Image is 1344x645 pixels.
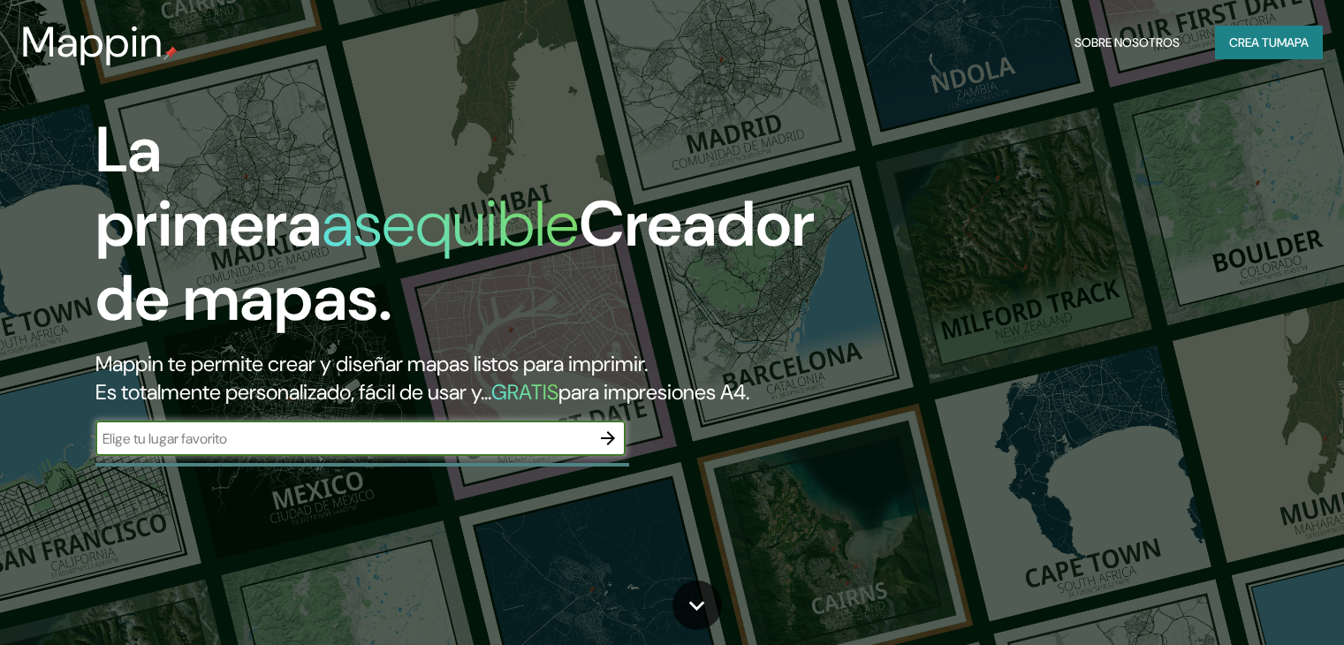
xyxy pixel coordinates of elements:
[1074,34,1180,50] font: Sobre nosotros
[95,350,648,377] font: Mappin te permite crear y diseñar mapas listos para imprimir.
[558,378,749,406] font: para impresiones A4.
[1229,34,1277,50] font: Crea tu
[95,378,491,406] font: Es totalmente personalizado, fácil de usar y...
[21,14,163,70] font: Mappin
[1215,26,1323,59] button: Crea tumapa
[95,183,815,339] font: Creador de mapas.
[1067,26,1187,59] button: Sobre nosotros
[1277,34,1309,50] font: mapa
[95,109,322,265] font: La primera
[163,46,178,60] img: pin de mapeo
[95,429,590,449] input: Elige tu lugar favorito
[491,378,558,406] font: GRATIS
[322,183,579,265] font: asequible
